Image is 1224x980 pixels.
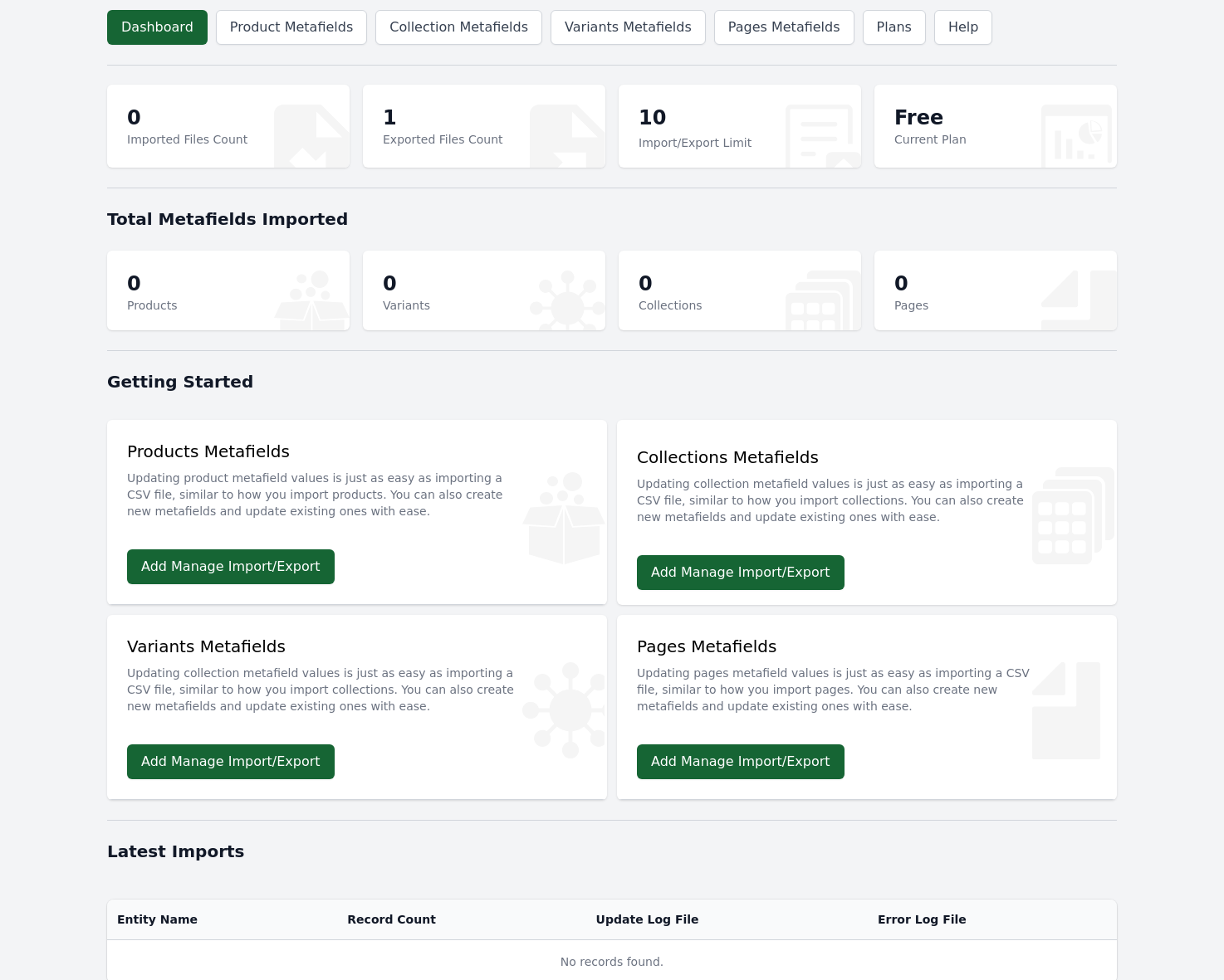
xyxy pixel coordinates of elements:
[637,446,1097,535] div: Collections Metafields
[639,134,752,151] p: Import/Export Limit
[639,105,752,134] p: 10
[127,549,335,584] a: Add Manage Import/Export
[107,900,337,940] th: Entity Name
[383,271,430,297] p: 0
[127,297,177,314] p: Products
[127,271,177,297] p: 0
[107,10,208,45] a: Dashboard
[127,131,247,148] p: Imported Files Count
[127,105,247,131] p: 0
[714,10,854,45] a: Pages Metafields
[216,10,367,45] a: Product Metafields
[894,297,928,314] p: Pages
[934,10,992,45] a: Help
[639,271,703,297] p: 0
[637,744,845,779] a: Add Manage Import/Export
[637,469,1097,525] p: Updating collection metafield values is just as easy as importing a CSV file, similar to how you ...
[894,105,967,131] p: Free
[127,635,587,724] div: Variants Metafields
[868,900,1117,940] th: Error Log File
[863,10,926,45] a: Plans
[383,105,503,131] p: 1
[637,555,845,590] a: Add Manage Import/Export
[894,271,928,297] p: 0
[337,900,585,940] th: Record Count
[107,207,1117,231] h1: Total Metafields Imported
[107,840,1117,863] h1: Latest Imports
[383,297,430,314] p: Variants
[637,658,1097,714] p: Updating pages metafield values is just as easy as importing a CSV file, similar to how you impor...
[127,463,587,519] p: Updating product metafield values is just as easy as importing a CSV file, similar to how you imp...
[127,744,335,779] a: Add Manage Import/Export
[894,131,967,148] p: Current Plan
[586,900,868,940] th: Update Log File
[639,297,703,314] p: Collections
[127,440,587,529] div: Products Metafields
[551,10,706,45] a: Variants Metafields
[375,10,542,45] a: Collection Metafields
[637,635,1097,724] div: Pages Metafields
[107,370,1117,393] h1: Getting Started
[383,131,503,148] p: Exported Files Count
[127,658,587,714] p: Updating collection metafield values is just as easy as importing a CSV file, similar to how you ...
